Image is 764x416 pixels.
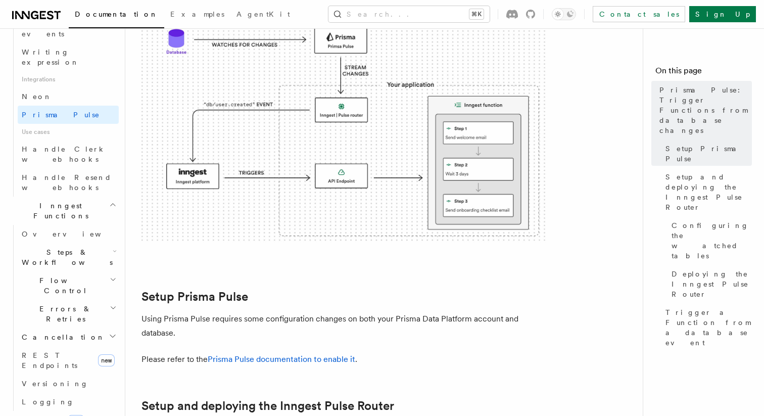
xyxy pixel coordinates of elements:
span: Handle Resend webhooks [22,173,112,192]
span: Integrations [18,71,119,87]
span: Inngest Functions [8,201,109,221]
a: Prisma Pulse: Trigger Functions from database changes [655,81,752,140]
span: Handle Clerk webhooks [22,145,106,163]
button: Toggle dark mode [552,8,576,20]
span: REST Endpoints [22,351,77,369]
a: Neon [18,87,119,106]
span: Documentation [75,10,158,18]
button: Steps & Workflows [18,243,119,271]
a: Examples [164,3,230,27]
span: AgentKit [236,10,290,18]
h4: On this page [655,65,752,81]
a: Writing expression [18,43,119,71]
span: Setup and deploying the Inngest Pulse Router [665,172,752,212]
a: Sign Up [689,6,756,22]
span: Deploying the Inngest Pulse Router [672,269,752,299]
a: REST Endpointsnew [18,346,119,375]
a: Documentation [69,3,164,28]
span: new [98,354,115,366]
img: Prisma Pulse watches your database for changes and streams them to your Inngest Pulse Router. The... [141,1,546,243]
span: Versioning [22,380,88,388]
span: Steps & Workflows [18,247,113,267]
a: Configuring the watched tables [667,216,752,265]
span: Setup Prisma Pulse [665,144,752,164]
a: Setup and deploying the Inngest Pulse Router [661,168,752,216]
button: Search...⌘K [328,6,490,22]
span: Configuring the watched tables [672,220,752,261]
span: Cancellation [18,332,105,342]
p: Using Prisma Pulse requires some configuration changes on both your Prisma Data Platform account ... [141,312,546,340]
a: Logging [18,393,119,411]
span: Examples [170,10,224,18]
a: Prisma Pulse documentation to enable it [208,354,355,364]
a: Prisma Pulse [18,106,119,124]
button: Errors & Retries [18,300,119,328]
a: Setup Prisma Pulse [661,140,752,168]
span: Writing expression [22,48,79,66]
span: Trigger a Function from a database event [665,307,752,348]
a: Deploying the Inngest Pulse Router [667,265,752,303]
a: AgentKit [230,3,296,27]
span: Use cases [18,124,119,140]
span: Prisma Pulse [22,111,100,119]
button: Inngest Functions [8,197,119,225]
a: Batching events [18,15,119,43]
p: Please refer to the . [141,352,546,366]
a: Trigger a Function from a database event [661,303,752,352]
a: Contact sales [593,6,685,22]
button: Flow Control [18,271,119,300]
a: Handle Clerk webhooks [18,140,119,168]
a: Handle Resend webhooks [18,168,119,197]
a: Setup Prisma Pulse [141,290,248,304]
span: Logging [22,398,74,406]
div: Inngest Functions [8,225,119,411]
span: Neon [22,93,52,101]
span: Prisma Pulse: Trigger Functions from database changes [659,85,752,135]
kbd: ⌘K [469,9,484,19]
span: Errors & Retries [18,304,110,324]
a: Versioning [18,375,119,393]
a: Overview [18,225,119,243]
span: Overview [22,230,126,238]
a: Setup and deploying the Inngest Pulse Router [141,399,394,413]
button: Cancellation [18,328,119,346]
span: Flow Control [18,275,110,296]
